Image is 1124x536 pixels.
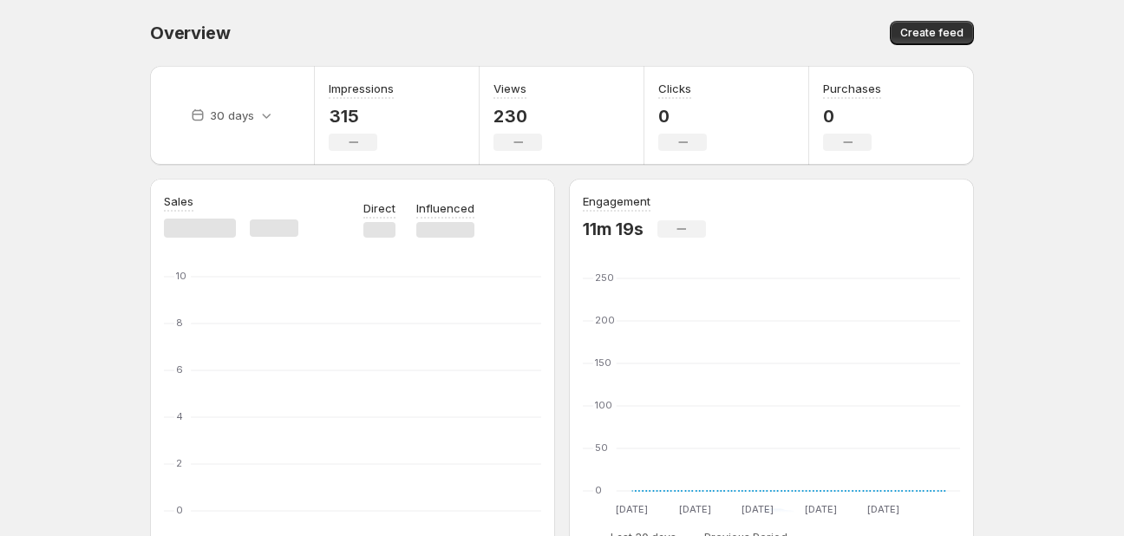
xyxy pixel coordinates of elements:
[867,503,899,515] text: [DATE]
[900,26,964,40] span: Create feed
[658,80,691,97] h3: Clicks
[176,270,186,282] text: 10
[329,106,394,127] p: 315
[595,441,608,454] text: 50
[493,80,526,97] h3: Views
[176,457,182,469] text: 2
[595,399,612,411] text: 100
[658,106,707,127] p: 0
[164,193,193,210] h3: Sales
[742,503,774,515] text: [DATE]
[176,504,183,516] text: 0
[595,484,602,496] text: 0
[823,106,881,127] p: 0
[363,199,395,217] p: Direct
[823,80,881,97] h3: Purchases
[595,356,611,369] text: 150
[493,106,542,127] p: 230
[583,219,644,239] p: 11m 19s
[329,80,394,97] h3: Impressions
[176,317,183,329] text: 8
[583,193,650,210] h3: Engagement
[890,21,974,45] button: Create feed
[176,363,183,376] text: 6
[210,107,254,124] p: 30 days
[416,199,474,217] p: Influenced
[150,23,230,43] span: Overview
[805,503,837,515] text: [DATE]
[679,503,711,515] text: [DATE]
[616,503,648,515] text: [DATE]
[595,314,615,326] text: 200
[595,271,614,284] text: 250
[176,410,183,422] text: 4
